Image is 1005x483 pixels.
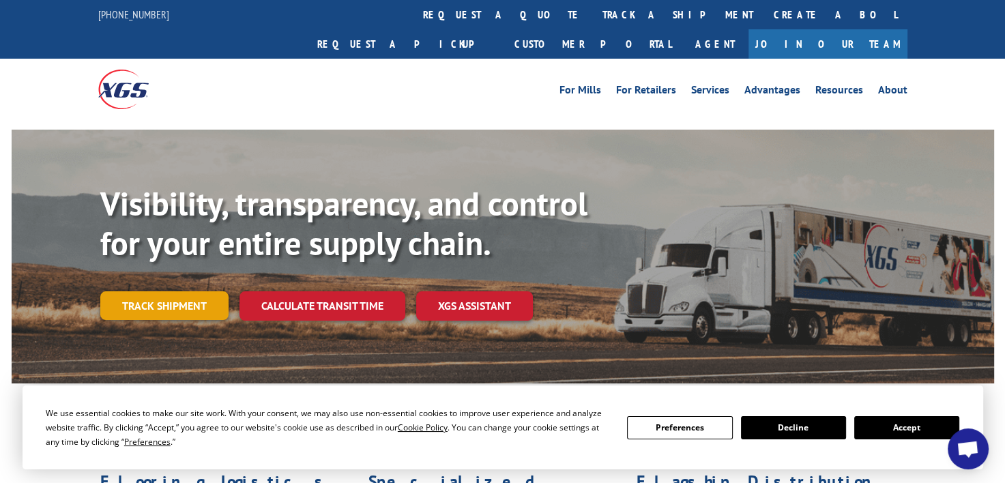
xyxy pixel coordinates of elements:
[46,406,611,449] div: We use essential cookies to make our site work. With your consent, we may also use non-essential ...
[124,436,171,448] span: Preferences
[98,8,169,21] a: [PHONE_NUMBER]
[627,416,732,439] button: Preferences
[504,29,682,59] a: Customer Portal
[23,385,983,469] div: Cookie Consent Prompt
[239,291,405,321] a: Calculate transit time
[744,85,800,100] a: Advantages
[741,416,846,439] button: Decline
[616,85,676,100] a: For Retailers
[100,182,587,264] b: Visibility, transparency, and control for your entire supply chain.
[307,29,504,59] a: Request a pickup
[748,29,907,59] a: Join Our Team
[559,85,601,100] a: For Mills
[398,422,448,433] span: Cookie Policy
[100,291,229,320] a: Track shipment
[682,29,748,59] a: Agent
[948,428,989,469] a: Open chat
[691,85,729,100] a: Services
[878,85,907,100] a: About
[854,416,959,439] button: Accept
[815,85,863,100] a: Resources
[416,291,533,321] a: XGS ASSISTANT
